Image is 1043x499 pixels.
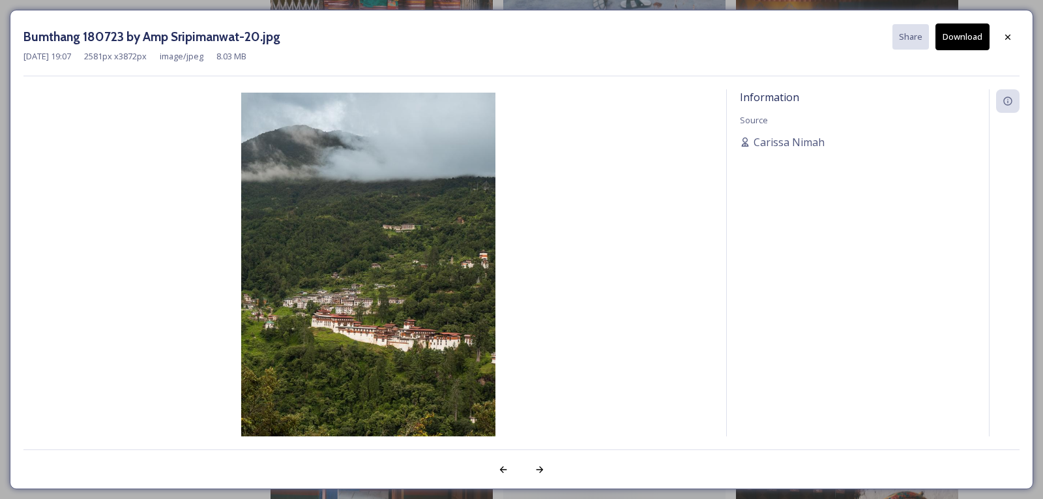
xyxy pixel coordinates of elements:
[216,50,246,63] span: 8.03 MB
[160,50,203,63] span: image/jpeg
[935,23,990,50] button: Download
[740,114,768,126] span: Source
[23,50,71,63] span: [DATE] 19:07
[754,134,825,150] span: Carissa Nimah
[23,27,280,46] h3: Bumthang 180723 by Amp Sripimanwat-20.jpg
[740,90,799,104] span: Information
[892,24,929,50] button: Share
[23,93,713,474] img: Bumthang%2520180723%2520by%2520Amp%2520Sripimanwat-20.jpg
[84,50,147,63] span: 2581 px x 3872 px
